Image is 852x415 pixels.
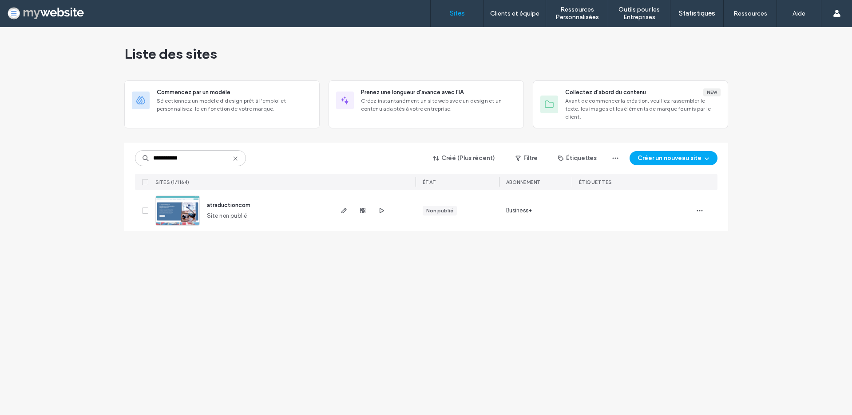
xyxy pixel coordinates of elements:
[506,179,541,185] span: Abonnement
[361,88,464,97] span: Prenez une longueur d'avance avec l'IA
[679,9,715,17] label: Statistiques
[565,88,646,97] span: Collectez d'abord du contenu
[550,151,605,165] button: Étiquettes
[423,179,436,185] span: ÉTAT
[546,6,608,21] label: Ressources Personnalisées
[425,151,503,165] button: Créé (Plus récent)
[329,80,524,128] div: Prenez une longueur d'avance avec l'IACréez instantanément un site web avec un design et un conte...
[630,151,717,165] button: Créer un nouveau site
[361,97,516,113] span: Créez instantanément un site web avec un design et un contenu adaptés à votre entreprise.
[450,9,465,17] label: Sites
[155,179,190,185] span: SITES (1/1164)
[207,211,247,220] span: Site non publié
[124,80,320,128] div: Commencez par un modèleSélectionnez un modèle d'design prêt à l'emploi et personnalisez-le en fon...
[733,10,767,17] label: Ressources
[490,10,539,17] label: Clients et équipe
[207,202,250,208] a: atraductioncom
[608,6,670,21] label: Outils pour les Entreprises
[533,80,728,128] div: Collectez d'abord du contenuNewAvant de commencer la création, veuillez rassembler le texte, les ...
[793,10,805,17] label: Aide
[579,179,612,185] span: ÉTIQUETTES
[20,6,38,14] span: Aide
[426,207,453,215] div: Non publié
[506,206,532,215] span: Business+
[507,151,547,165] button: Filtre
[157,97,312,113] span: Sélectionnez un modèle d'design prêt à l'emploi et personnalisez-le en fonction de votre marque.
[703,88,721,96] div: New
[565,97,721,121] span: Avant de commencer la création, veuillez rassembler le texte, les images et les éléments de marqu...
[157,88,230,97] span: Commencez par un modèle
[124,45,217,63] span: Liste des sites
